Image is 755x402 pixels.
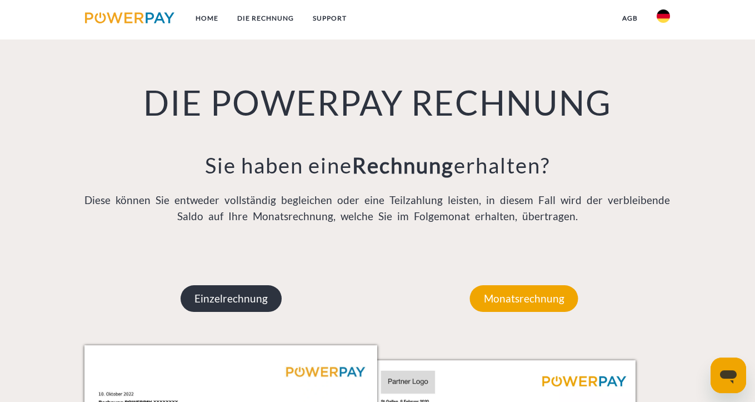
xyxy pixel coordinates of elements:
iframe: Schaltfläche zum Öffnen des Messaging-Fensters [711,358,746,393]
a: agb [613,8,647,28]
b: Rechnung [352,152,454,178]
p: Monatsrechnung [470,285,578,312]
p: Einzelrechnung [181,285,282,312]
p: Diese können Sie entweder vollständig begleichen oder eine Teilzahlung leisten, in diesem Fall wi... [84,192,671,224]
a: Home [186,8,228,28]
img: logo-powerpay.svg [85,12,174,23]
h3: Sie haben eine erhalten? [84,152,671,179]
h1: DIE POWERPAY RECHNUNG [84,82,671,125]
img: de [657,9,670,23]
a: DIE RECHNUNG [228,8,303,28]
a: SUPPORT [303,8,356,28]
